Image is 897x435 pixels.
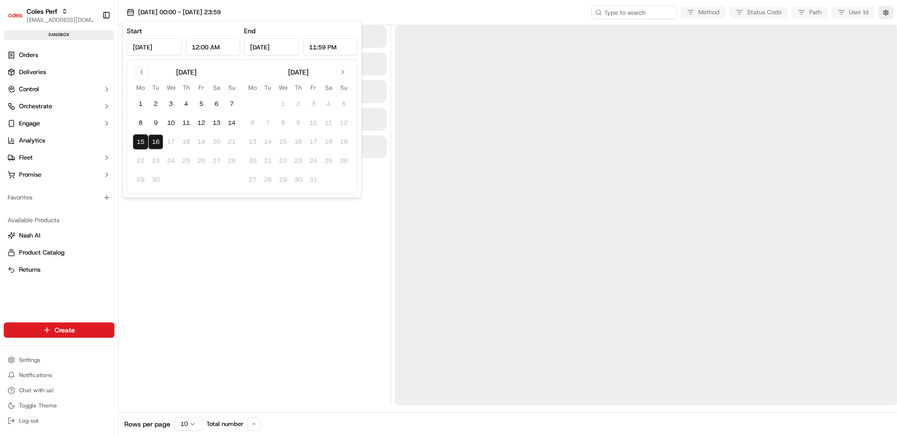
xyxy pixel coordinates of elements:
[19,387,54,394] span: Chat with us!
[133,83,148,93] th: Monday
[9,90,27,107] img: 1736555255976-a54dd68f-1ca7-489b-9aae-adbdc363a1c4
[4,82,114,97] button: Control
[27,16,94,24] button: [EMAIL_ADDRESS][DOMAIN_NAME]
[4,414,114,427] button: Log out
[306,83,321,93] th: Friday
[148,134,163,150] button: 16
[4,399,114,412] button: Toggle Theme
[148,96,163,112] button: 2
[127,38,182,56] input: Date
[133,96,148,112] button: 1
[19,153,33,162] span: Fleet
[4,47,114,63] a: Orders
[19,68,46,76] span: Deliveries
[133,134,148,150] button: 15
[163,115,178,131] button: 10
[178,83,194,93] th: Thursday
[245,83,260,93] th: Monday
[4,245,114,260] button: Product Catalog
[19,102,52,111] span: Orchestrate
[209,115,224,131] button: 13
[122,6,225,19] button: [DATE] 00:00 - [DATE] 23:59
[67,160,115,168] a: Powered byPylon
[80,138,88,146] div: 💻
[4,213,114,228] div: Available Products
[4,322,114,338] button: Create
[4,384,114,397] button: Chat with us!
[4,262,114,277] button: Returns
[135,66,148,79] button: Go to previous month
[290,83,306,93] th: Thursday
[32,100,120,107] div: We're available if you need us!
[260,83,275,93] th: Tuesday
[19,231,40,240] span: Nash AI
[9,38,173,53] p: Welcome 👋
[336,66,349,79] button: Go to next month
[176,67,196,77] div: [DATE]
[8,231,111,240] a: Nash AI
[19,265,40,274] span: Returns
[4,116,114,131] button: Engage
[178,115,194,131] button: 11
[27,7,57,16] button: Coles Perf
[275,83,290,93] th: Wednesday
[19,85,39,94] span: Control
[4,99,114,114] button: Orchestrate
[32,90,156,100] div: Start new chat
[19,119,40,128] span: Engage
[288,67,308,77] div: [DATE]
[224,96,239,112] button: 7
[4,190,114,205] div: Favorites
[163,83,178,93] th: Wednesday
[25,61,171,71] input: Got a question? Start typing here...
[76,133,156,151] a: 💻API Documentation
[4,4,98,27] button: Coles PerfColes Perf[EMAIL_ADDRESS][DOMAIN_NAME]
[4,167,114,182] button: Promise
[8,248,111,257] a: Product Catalog
[19,136,45,145] span: Analytics
[4,65,114,80] a: Deliveries
[55,325,75,335] span: Create
[178,96,194,112] button: 4
[9,138,17,146] div: 📗
[591,6,677,19] input: Type to search
[247,417,261,431] div: -
[19,371,52,379] span: Notifications
[4,228,114,243] button: Nash AI
[19,417,38,425] span: Log out
[138,8,221,17] span: [DATE] 00:00 - [DATE] 23:59
[19,137,73,147] span: Knowledge Base
[148,115,163,131] button: 9
[303,38,358,56] input: Time
[8,8,23,23] img: Coles Perf
[148,83,163,93] th: Tuesday
[321,83,336,93] th: Saturday
[127,27,142,35] label: Start
[244,38,299,56] input: Date
[224,83,239,93] th: Sunday
[19,51,38,59] span: Orders
[8,265,111,274] a: Returns
[6,133,76,151] a: 📗Knowledge Base
[19,356,40,364] span: Settings
[4,353,114,367] button: Settings
[163,96,178,112] button: 3
[161,93,173,104] button: Start new chat
[124,419,170,429] span: Rows per page
[194,83,209,93] th: Friday
[133,115,148,131] button: 8
[4,150,114,165] button: Fleet
[186,38,241,56] input: Time
[4,133,114,148] a: Analytics
[206,420,243,428] span: Total number
[19,402,57,409] span: Toggle Theme
[224,115,239,131] button: 14
[4,369,114,382] button: Notifications
[19,248,65,257] span: Product Catalog
[209,83,224,93] th: Saturday
[194,96,209,112] button: 5
[209,96,224,112] button: 6
[9,9,28,28] img: Nash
